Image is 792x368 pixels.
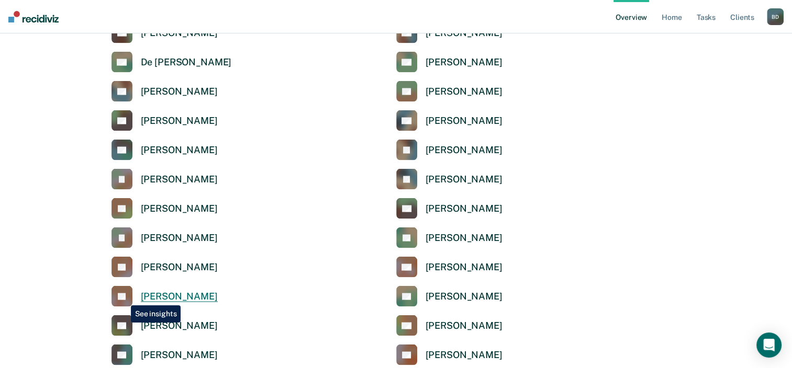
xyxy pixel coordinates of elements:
div: De [PERSON_NAME] [141,56,232,68]
a: [PERSON_NAME] [396,344,503,365]
a: [PERSON_NAME] [396,110,503,131]
div: [PERSON_NAME] [141,232,218,244]
div: [PERSON_NAME] [426,115,503,127]
div: [PERSON_NAME] [426,174,503,186]
div: [PERSON_NAME] [141,203,218,215]
div: [PERSON_NAME] [426,349,503,361]
img: Recidiviz [8,11,59,22]
a: [PERSON_NAME] [396,52,503,73]
a: [PERSON_NAME] [111,227,218,248]
div: [PERSON_NAME] [426,56,503,68]
a: [PERSON_NAME] [111,110,218,131]
div: [PERSON_NAME] [141,86,218,98]
a: [PERSON_NAME] [396,198,503,219]
div: [PERSON_NAME] [426,203,503,215]
a: [PERSON_NAME] [111,198,218,219]
a: [PERSON_NAME] [396,315,503,336]
a: [PERSON_NAME] [111,257,218,278]
div: [PERSON_NAME] [141,349,218,361]
a: [PERSON_NAME] [396,257,503,278]
a: [PERSON_NAME] [111,315,218,336]
div: [PERSON_NAME] [426,291,503,303]
div: Open Intercom Messenger [756,332,782,358]
div: [PERSON_NAME] [426,144,503,156]
button: BD [767,8,784,25]
a: [PERSON_NAME] [111,140,218,160]
div: [PERSON_NAME] [426,320,503,332]
div: B D [767,8,784,25]
a: [PERSON_NAME] [111,81,218,102]
div: [PERSON_NAME] [426,232,503,244]
a: [PERSON_NAME] [396,81,503,102]
div: [PERSON_NAME] [426,261,503,273]
a: [PERSON_NAME] [111,169,218,190]
div: [PERSON_NAME] [141,320,218,332]
div: [PERSON_NAME] [141,115,218,127]
div: [PERSON_NAME] [141,291,218,303]
a: [PERSON_NAME] [396,140,503,160]
a: [PERSON_NAME] [396,227,503,248]
a: [PERSON_NAME] [111,344,218,365]
a: [PERSON_NAME] [396,286,503,307]
div: [PERSON_NAME] [141,261,218,273]
a: [PERSON_NAME] [396,169,503,190]
div: [PERSON_NAME] [141,174,218,186]
a: [PERSON_NAME] [111,286,218,307]
a: De [PERSON_NAME] [111,52,232,73]
div: [PERSON_NAME] [426,86,503,98]
div: [PERSON_NAME] [141,144,218,156]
